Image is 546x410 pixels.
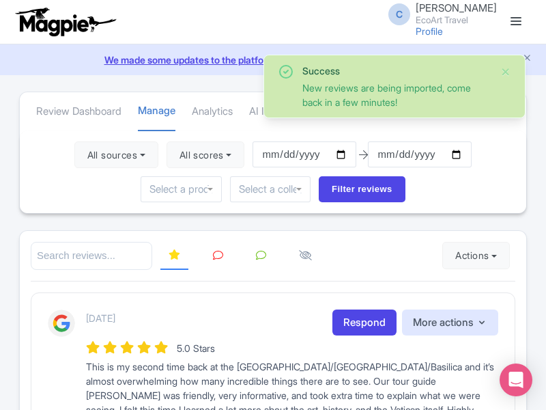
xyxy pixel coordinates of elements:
button: All scores [167,141,245,169]
a: Respond [332,310,397,336]
p: [DATE] [86,311,115,325]
span: 5.0 Stars [177,342,215,354]
div: New reviews are being imported, come back in a few minutes! [302,81,489,109]
button: Close [500,64,511,80]
small: EcoArt Travel [416,16,497,25]
input: Select a product [149,183,212,195]
a: AI Insights [249,93,296,131]
button: Close announcement [522,51,532,67]
a: Profile [416,25,443,37]
input: Filter reviews [319,176,405,202]
button: Actions [442,242,510,269]
div: Open Intercom Messenger [500,364,532,396]
img: logo-ab69f6fb50320c5b225c76a69d11143b.png [12,7,118,37]
button: All sources [74,141,158,169]
a: C [PERSON_NAME] EcoArt Travel [380,3,497,25]
button: More actions [402,310,498,336]
img: Google Logo [48,310,75,337]
input: Select a collection [239,183,302,195]
a: Review Dashboard [36,93,121,131]
a: We made some updates to the platform. Read more about the new layout [8,53,538,67]
span: [PERSON_NAME] [416,1,497,14]
a: Analytics [192,93,233,131]
a: Manage [138,92,175,131]
span: C [388,3,410,25]
div: Success [302,64,489,78]
input: Search reviews... [31,242,152,270]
